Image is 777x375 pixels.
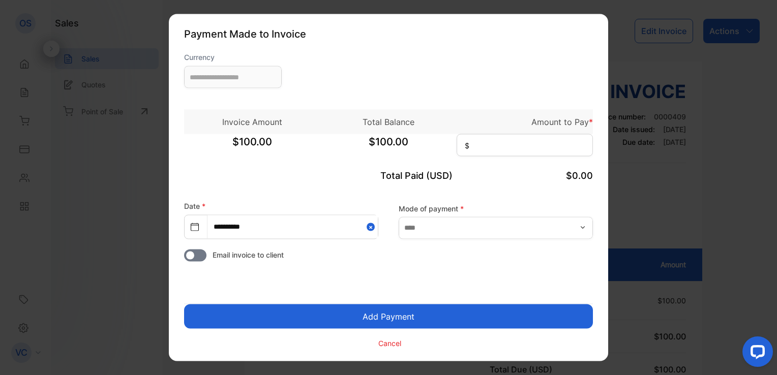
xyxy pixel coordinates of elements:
iframe: LiveChat chat widget [734,332,777,375]
p: Payment Made to Invoice [184,26,593,42]
p: Invoice Amount [184,116,320,128]
p: Amount to Pay [457,116,593,128]
label: Currency [184,52,282,63]
span: $0.00 [566,170,593,181]
span: $ [465,140,469,151]
span: $100.00 [184,134,320,160]
span: $100.00 [320,134,457,160]
label: Mode of payment [399,203,593,213]
span: Email invoice to client [213,249,284,260]
button: Close [367,215,378,238]
p: Total Balance [320,116,457,128]
p: Cancel [378,337,401,348]
button: Add Payment [184,304,593,329]
p: Total Paid (USD) [320,169,457,182]
label: Date [184,202,205,210]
